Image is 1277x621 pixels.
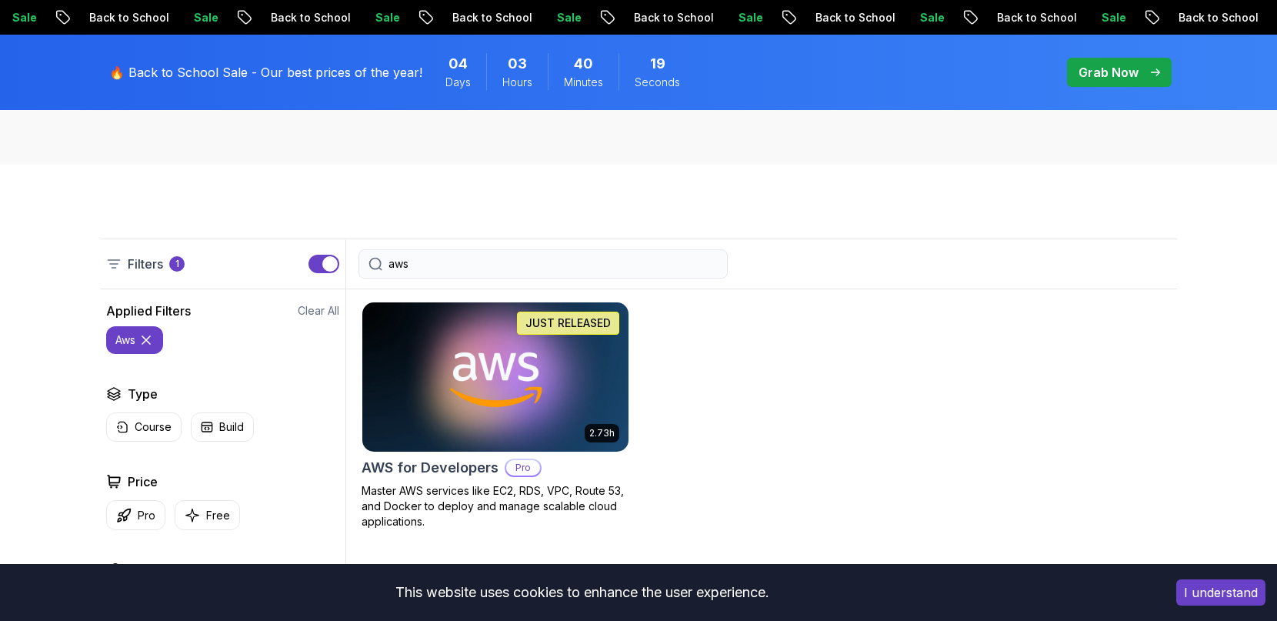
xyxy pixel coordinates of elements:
p: Filters [128,255,163,273]
p: Back to School [77,10,182,25]
p: Back to School [622,10,726,25]
span: Seconds [635,75,680,90]
button: aws [106,326,163,354]
button: Free [175,500,240,530]
p: Back to School [1166,10,1271,25]
p: Master AWS services like EC2, RDS, VPC, Route 53, and Docker to deploy and manage scalable cloud ... [362,483,629,529]
p: Back to School [440,10,545,25]
p: aws [115,332,135,348]
button: Clear All [298,303,339,319]
div: This website uses cookies to enhance the user experience. [12,576,1153,609]
p: 🔥 Back to School Sale - Our best prices of the year! [109,63,422,82]
p: Sale [908,10,957,25]
a: AWS for Developers card2.73hJUST RELEASEDAWS for DevelopersProMaster AWS services like EC2, RDS, ... [362,302,629,529]
img: AWS for Developers card [362,302,628,452]
p: Free [206,508,230,523]
p: 1 [175,258,179,270]
p: Sale [1089,10,1139,25]
p: Build [219,419,244,435]
button: Build [191,412,254,442]
h2: AWS for Developers [362,457,498,479]
p: Back to School [803,10,908,25]
span: 4 Days [448,53,468,75]
span: 3 Hours [508,53,527,75]
p: Sale [726,10,775,25]
p: Pro [506,460,540,476]
p: Back to School [258,10,363,25]
p: Sale [182,10,231,25]
p: Sale [363,10,412,25]
p: JUST RELEASED [525,316,611,331]
h2: Price [128,472,158,491]
input: Search Java, React, Spring boot ... [388,256,718,272]
h2: Type [128,385,158,403]
span: 19 Seconds [650,53,665,75]
p: Grab Now [1079,63,1139,82]
span: Hours [502,75,532,90]
span: 40 Minutes [574,53,593,75]
button: Course [106,412,182,442]
h2: Instructors [131,561,192,579]
p: Back to School [985,10,1089,25]
button: Pro [106,500,165,530]
p: Course [135,419,172,435]
p: Sale [545,10,594,25]
button: Accept cookies [1176,579,1265,606]
p: Pro [138,508,155,523]
h2: Applied Filters [106,302,191,320]
p: 2.73h [589,427,615,439]
span: Minutes [564,75,603,90]
span: Days [445,75,471,90]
